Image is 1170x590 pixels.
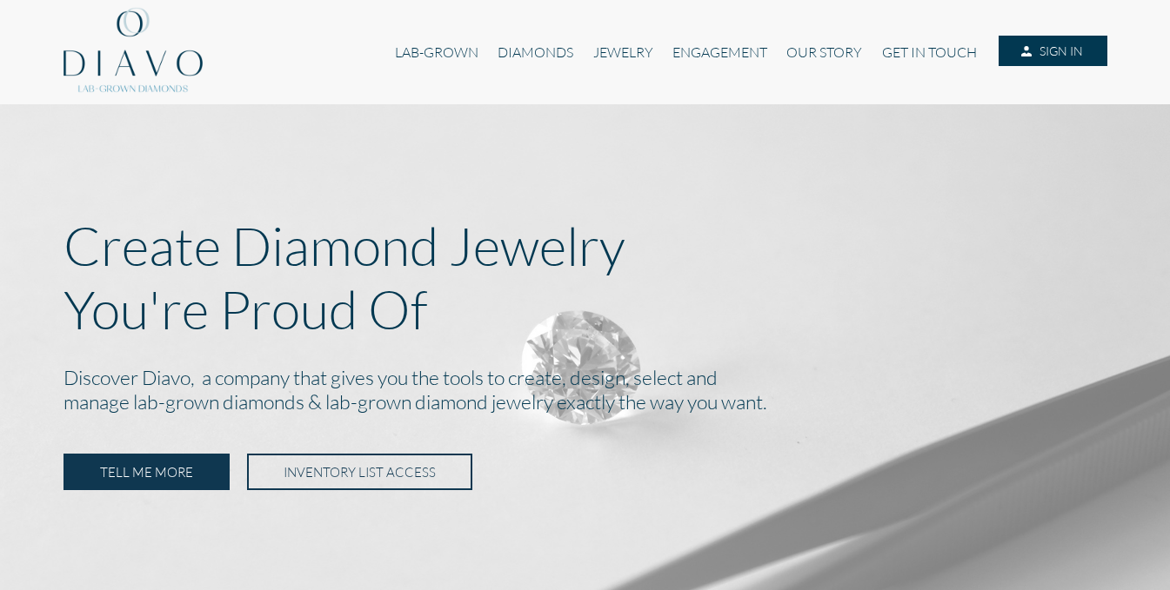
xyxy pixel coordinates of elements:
a: DIAMONDS [488,36,583,69]
a: TELL ME MORE [64,454,230,490]
a: JEWELRY [583,36,662,69]
a: GET IN TOUCH [872,36,986,69]
a: SIGN IN [999,36,1106,67]
h2: Discover Diavo, a company that gives you the tools to create, design, select and manage lab-grown... [64,361,1107,421]
p: Create Diamond Jewelry You're Proud Of [64,214,1107,341]
a: ENGAGEMENT [663,36,777,69]
a: INVENTORY LIST ACCESS [247,454,472,490]
a: OUR STORY [777,36,872,69]
a: LAB-GROWN [385,36,488,69]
